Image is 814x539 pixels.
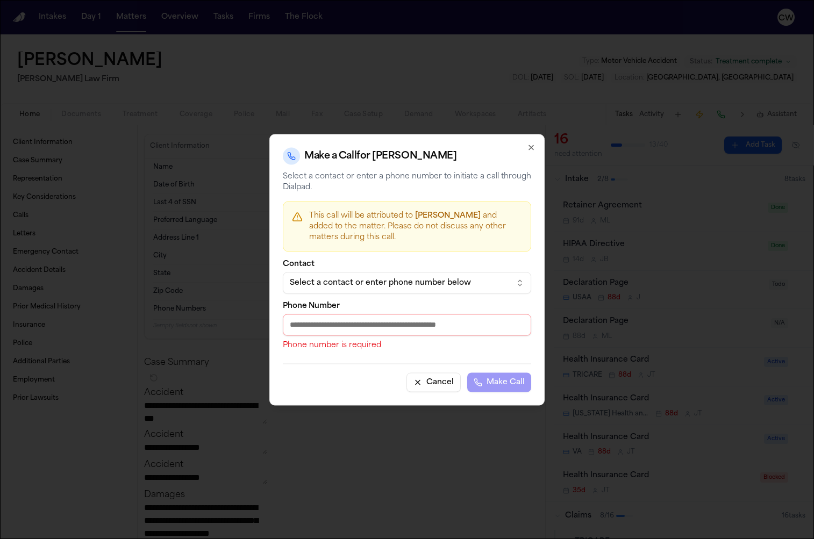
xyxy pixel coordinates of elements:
label: Contact [283,260,531,268]
h2: Make a Call for [PERSON_NAME] [304,148,456,163]
span: [PERSON_NAME] [415,211,481,219]
p: This call will be attributed to and added to the matter. Please do not discuss any other matters ... [309,210,522,242]
p: Select a contact or enter a phone number to initiate a call through Dialpad. [283,171,531,192]
p: Phone number is required [283,340,531,350]
label: Phone Number [283,302,531,310]
button: Cancel [406,372,461,392]
div: Select a contact or enter phone number below [290,277,507,288]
